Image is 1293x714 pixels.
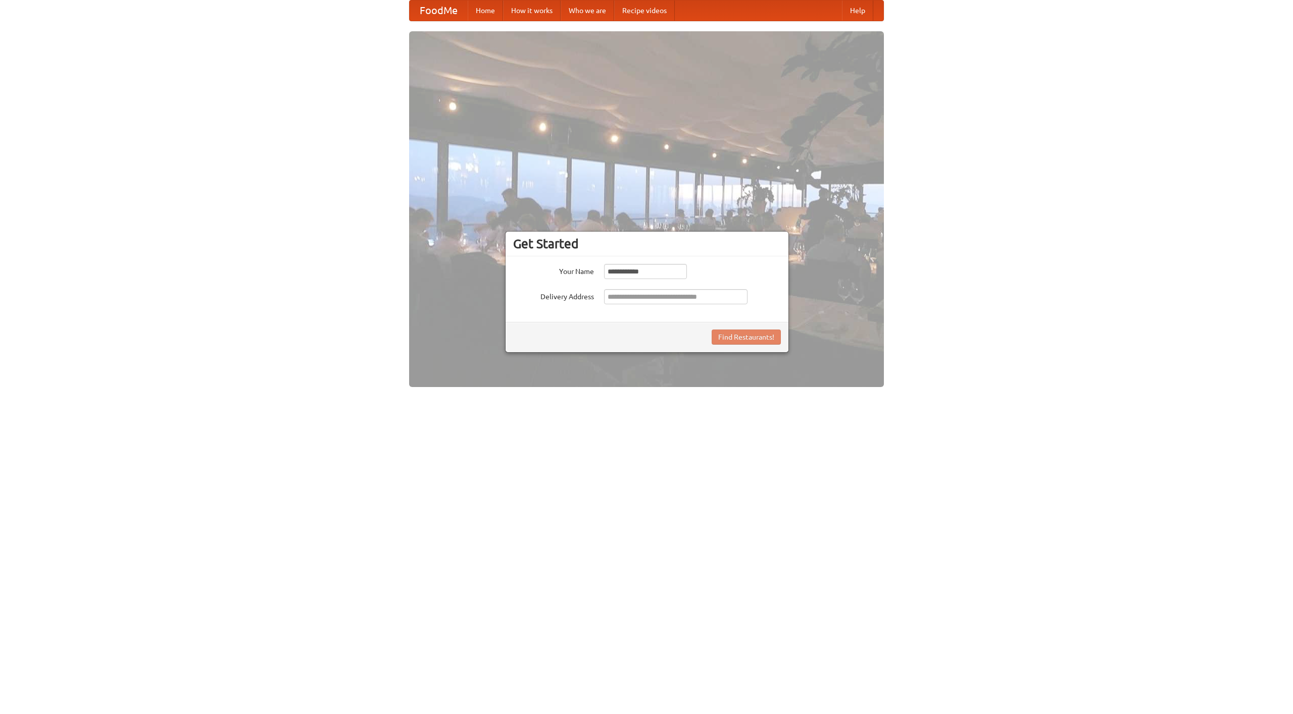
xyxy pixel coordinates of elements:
a: Help [842,1,873,21]
a: Who we are [561,1,614,21]
button: Find Restaurants! [712,329,781,345]
label: Delivery Address [513,289,594,302]
a: FoodMe [410,1,468,21]
a: Recipe videos [614,1,675,21]
label: Your Name [513,264,594,277]
h3: Get Started [513,236,781,251]
a: Home [468,1,503,21]
a: How it works [503,1,561,21]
